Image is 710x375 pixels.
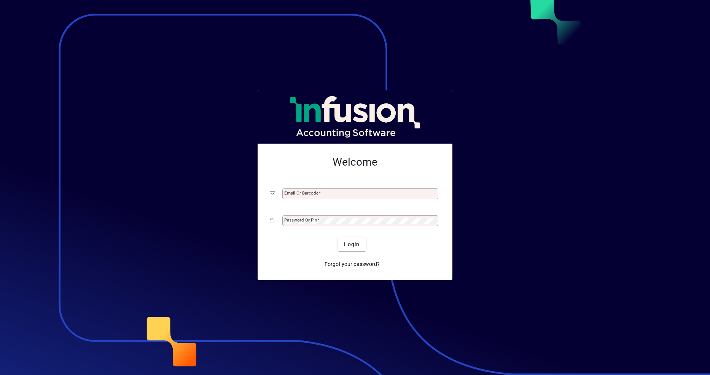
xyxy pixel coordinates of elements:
button: Login [338,237,366,251]
span: Login [344,241,360,248]
a: Forgot your password? [322,257,383,271]
h2: Welcome [270,156,440,169]
span: Forgot your password? [325,260,380,268]
mat-label: Password or Pin [284,217,317,223]
mat-label: Email or Barcode [284,190,318,196]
